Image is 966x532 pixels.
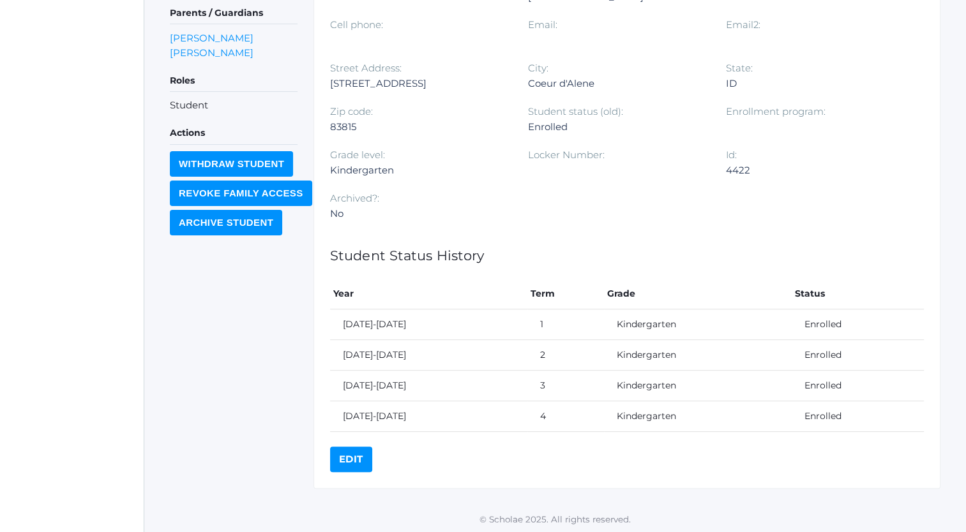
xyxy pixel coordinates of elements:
[528,62,548,74] label: City:
[170,98,298,113] li: Student
[528,149,605,161] label: Locker Number:
[170,31,253,45] a: [PERSON_NAME]
[527,279,604,309] th: Term
[527,401,604,432] td: 4
[604,401,792,432] td: Kindergarten
[330,62,402,74] label: Street Address:
[330,149,385,161] label: Grade level:
[170,151,293,177] input: Withdraw Student
[725,163,904,178] div: 4422
[792,279,924,309] th: Status
[170,70,298,92] h5: Roles
[528,119,707,135] div: Enrolled
[330,105,373,117] label: Zip code:
[330,18,383,31] label: Cell phone:
[170,3,298,24] h5: Parents / Guardians
[170,45,253,60] a: [PERSON_NAME]
[604,371,792,401] td: Kindergarten
[792,401,924,432] td: Enrolled
[527,371,604,401] td: 3
[792,340,924,371] td: Enrolled
[528,18,557,31] label: Email:
[330,206,509,221] div: No
[528,105,623,117] label: Student status (old):
[330,76,509,91] div: [STREET_ADDRESS]
[725,76,904,91] div: ID
[330,248,924,263] h1: Student Status History
[792,371,924,401] td: Enrolled
[604,340,792,371] td: Kindergarten
[330,371,527,401] td: [DATE]-[DATE]
[330,401,527,432] td: [DATE]-[DATE]
[330,279,527,309] th: Year
[528,76,707,91] div: Coeur d'Alene
[330,447,372,472] a: Edit
[527,340,604,371] td: 2
[330,192,379,204] label: Archived?:
[330,340,527,371] td: [DATE]-[DATE]
[527,309,604,340] td: 1
[170,122,298,144] h5: Actions
[604,279,792,309] th: Grade
[725,62,752,74] label: State:
[330,163,509,178] div: Kindergarten
[792,309,924,340] td: Enrolled
[725,18,760,31] label: Email2:
[604,309,792,340] td: Kindergarten
[725,149,736,161] label: Id:
[330,309,527,340] td: [DATE]-[DATE]
[330,119,509,135] div: 83815
[170,210,282,235] input: Archive Student
[725,105,825,117] label: Enrollment program:
[170,181,312,206] input: Revoke Family Access
[144,513,966,526] p: © Scholae 2025. All rights reserved.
